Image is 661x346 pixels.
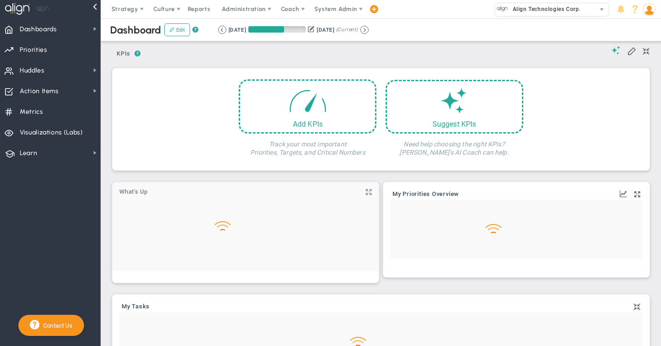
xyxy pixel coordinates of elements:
[112,46,134,62] button: KPIs
[336,26,358,34] span: (Current)
[643,3,655,16] img: 50249.Person.photo
[218,26,226,34] button: Go to previous period
[392,191,459,197] span: My Priorities Overview
[122,303,150,311] a: My Tasks
[20,61,45,80] span: Huddles
[153,6,175,12] span: Culture
[222,6,265,12] span: Administration
[20,102,43,122] span: Metrics
[20,123,83,142] span: Visualizations (Labs)
[595,3,609,16] span: select
[508,3,581,15] span: Align Technologies Corp.
[248,26,306,33] div: Period Progress: 62% Day 57 of 91 with 34 remaining.
[317,26,334,34] div: [DATE]
[20,20,57,39] span: Dashboards
[627,46,636,55] span: Edit My KPIs
[122,303,150,310] span: My Tasks
[39,322,73,329] span: Contact Us
[611,46,621,55] span: Suggestions (AI Feature)
[112,46,134,61] span: KPIs
[229,26,246,34] div: [DATE]
[392,191,459,198] button: My Priorities Overview
[20,144,37,163] span: Learn
[497,3,508,15] img: 10991.Company.photo
[239,134,376,156] h4: Track your most important Priorities, Targets, and Critical Numbers
[20,40,47,60] span: Priorities
[20,82,59,101] span: Action Items
[314,6,357,12] span: System Admin
[281,6,299,12] span: Coach
[387,120,522,128] div: Suggest KPIs
[110,24,161,36] span: Dashboard
[164,23,190,36] button: Edit
[112,6,138,12] span: Strategy
[360,26,369,34] button: Go to next period
[240,120,375,128] div: Add KPIs
[386,134,523,156] h4: Need help choosing the right KPIs? [PERSON_NAME]'s AI Coach can help.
